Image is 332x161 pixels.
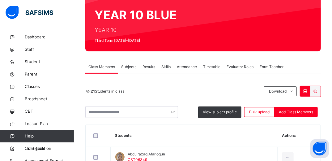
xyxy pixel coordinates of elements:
[111,124,278,147] th: Students
[269,89,287,94] span: Download
[279,109,313,115] span: Add Class Members
[177,64,197,70] span: Attendance
[88,64,115,70] span: Class Members
[227,64,253,70] span: Evaluator Roles
[25,108,74,115] span: CBT
[25,96,74,102] span: Broadsheet
[25,46,74,53] span: Staff
[278,124,321,147] th: Actions
[25,133,74,139] span: Help
[260,64,283,70] span: Form Teacher
[25,84,74,90] span: Classes
[249,109,270,115] span: Bulk upload
[25,59,74,65] span: Student
[203,64,220,70] span: Timetable
[25,121,74,127] span: Lesson Plan
[121,64,136,70] span: Subjects
[91,89,124,94] span: Students in class
[310,139,329,158] button: Open asap
[6,6,53,19] img: safsims
[128,151,165,157] span: Abdulrazaq Afariogun
[95,38,177,43] span: Third Term [DATE]-[DATE]
[161,64,171,70] span: Skills
[25,71,74,77] span: Parent
[25,146,74,152] span: Configuration
[143,64,155,70] span: Results
[25,34,74,40] span: Dashboard
[91,89,95,94] b: 21
[203,109,237,115] span: View subject profile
